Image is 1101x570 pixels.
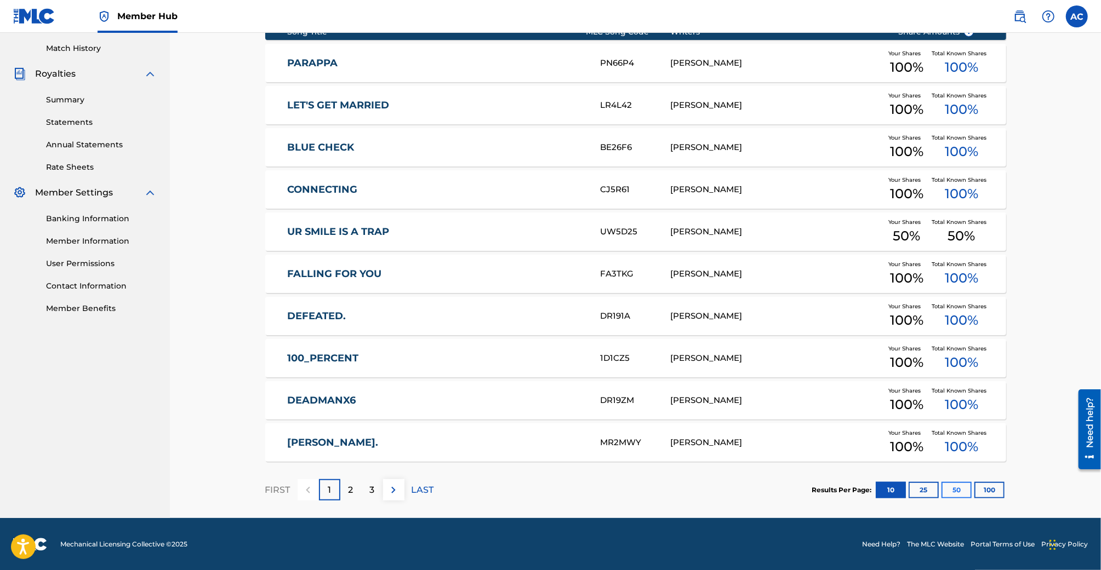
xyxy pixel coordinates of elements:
span: Total Known Shares [932,218,991,226]
iframe: Resource Center [1070,385,1101,473]
span: Total Known Shares [932,387,991,395]
span: Total Known Shares [932,429,991,437]
span: Your Shares [888,344,925,353]
button: 10 [876,482,906,498]
div: Help [1037,5,1059,27]
span: ? [965,27,973,36]
div: [PERSON_NAME] [670,141,881,154]
a: DEADMANX6 [287,394,585,407]
a: Contact Information [46,280,157,292]
span: 100 % [890,395,923,414]
span: Your Shares [888,176,925,184]
a: LET'S GET MARRIED [287,99,585,112]
span: 100 % [890,142,923,162]
span: Total Known Shares [932,302,991,310]
div: [PERSON_NAME] [670,226,881,238]
a: CONNECTING [287,183,585,196]
img: expand [144,186,157,199]
a: UR SMILE IS A TRAP [287,226,585,238]
div: DR19ZM [600,394,670,407]
a: User Permissions [46,258,157,269]
p: 1 [328,483,331,497]
span: Your Shares [888,91,925,100]
span: Member Settings [35,186,113,199]
div: MR2MWY [600,436,670,449]
span: 50 % [948,226,975,246]
a: The MLC Website [907,539,964,549]
span: 100 % [945,395,978,414]
span: 100 % [945,184,978,204]
a: Portal Terms of Use [971,539,1035,549]
span: Your Shares [888,429,925,437]
span: Mechanical Licensing Collective © 2025 [60,539,187,549]
span: Total Known Shares [932,49,991,57]
a: FALLING FOR YOU [287,268,585,280]
button: 50 [942,482,972,498]
img: Top Rightsholder [98,10,111,23]
span: Your Shares [888,134,925,142]
div: DR191A [600,310,670,323]
span: 100 % [890,353,923,372]
div: CJ5R61 [600,183,670,196]
a: Annual Statements [46,139,157,151]
span: 100 % [890,310,923,330]
div: LR4L42 [600,99,670,112]
span: Total Known Shares [932,91,991,100]
iframe: Chat Widget [1046,517,1101,570]
img: Member Settings [13,186,26,199]
div: PN66P4 [600,57,670,70]
span: 100 % [890,100,923,119]
span: 100 % [945,353,978,372]
img: MLC Logo [13,8,55,24]
span: 50 % [893,226,920,246]
span: Your Shares [888,302,925,310]
a: PARAPPA [287,57,585,70]
span: Member Hub [117,10,178,22]
a: [PERSON_NAME]. [287,436,585,449]
a: BLUE CHECK [287,141,585,154]
span: Royalties [35,67,76,80]
a: Summary [46,94,157,106]
span: Your Shares [888,218,925,226]
div: [PERSON_NAME] [670,352,881,365]
span: Your Shares [888,387,925,395]
img: search [1013,10,1026,23]
img: logo [13,538,47,551]
span: Your Shares [888,49,925,57]
div: [PERSON_NAME] [670,394,881,407]
span: 100 % [945,437,978,457]
span: 100 % [890,57,923,77]
span: 100 % [945,57,978,77]
span: 100 % [890,437,923,457]
span: 100 % [945,310,978,330]
a: Banking Information [46,213,157,224]
div: UW5D25 [600,226,670,238]
span: 100 % [945,142,978,162]
a: Need Help? [862,539,900,549]
div: [PERSON_NAME] [670,99,881,112]
p: Results Per Page: [812,485,875,495]
span: Your Shares [888,260,925,268]
a: Public Search [1009,5,1031,27]
div: [PERSON_NAME] [670,183,881,196]
div: Drag [1049,528,1056,561]
img: expand [144,67,157,80]
span: 100 % [890,268,923,288]
div: [PERSON_NAME] [670,268,881,280]
p: 3 [370,483,375,497]
img: right [387,483,400,497]
span: Total Known Shares [932,344,991,353]
a: 100_PERCENT [287,352,585,365]
div: FA3TKG [600,268,670,280]
div: 1D1CZ5 [600,352,670,365]
span: Total Known Shares [932,260,991,268]
span: 100 % [945,268,978,288]
p: 2 [349,483,353,497]
div: BE26F6 [600,141,670,154]
div: [PERSON_NAME] [670,436,881,449]
a: Statements [46,117,157,128]
a: DEFEATED. [287,310,585,323]
a: Member Information [46,235,157,247]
